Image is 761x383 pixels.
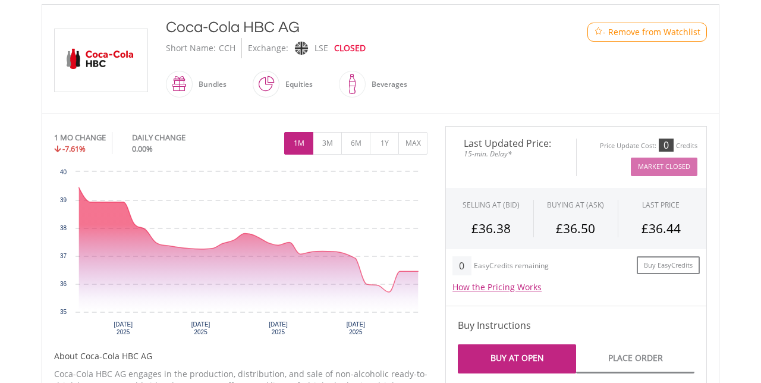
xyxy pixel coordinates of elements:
div: LSE [315,38,328,58]
div: Credits [676,142,697,150]
span: 0.00% [132,143,153,154]
div: SELLING AT (BID) [463,200,520,210]
button: 3M [313,132,342,155]
a: Buy At Open [458,344,576,373]
div: Equities [279,70,313,99]
div: Beverages [366,70,407,99]
span: -7.61% [62,143,86,154]
button: MAX [398,132,427,155]
svg: Interactive chart [54,166,427,344]
button: 1M [284,132,313,155]
div: Exchange: [248,38,288,58]
a: Buy EasyCredits [637,256,700,275]
a: How the Pricing Works [452,281,542,293]
text: [DATE] 2025 [114,321,133,335]
span: 15-min. Delay* [455,148,567,159]
div: Short Name: [166,38,216,58]
button: 6M [341,132,370,155]
a: Place Order [576,344,694,373]
text: 37 [60,253,67,259]
span: Last Updated Price: [455,139,567,148]
h5: About Coca-Cola HBC AG [54,350,427,362]
span: - Remove from Watchlist [603,26,700,38]
div: EasyCredits remaining [474,262,549,272]
text: 39 [60,197,67,203]
div: DAILY CHANGE [132,132,225,143]
img: lse.png [295,42,308,55]
img: EQU.GBP.CCH.png [56,29,146,92]
img: Watchlist [594,27,603,36]
span: BUYING AT (ASK) [547,200,604,210]
text: 38 [60,225,67,231]
h4: Buy Instructions [458,318,694,332]
div: CLOSED [334,38,366,58]
text: 40 [60,169,67,175]
button: Market Closed [631,158,697,176]
div: 0 [659,139,674,152]
div: 0 [452,256,471,275]
span: £36.50 [556,220,595,237]
span: £36.38 [471,220,511,237]
text: 36 [60,281,67,287]
div: Price Update Cost: [600,142,656,150]
button: Watchlist - Remove from Watchlist [587,23,707,42]
div: CCH [219,38,235,58]
div: Chart. Highcharts interactive chart. [54,166,427,344]
text: [DATE] 2025 [347,321,366,335]
div: Bundles [193,70,227,99]
text: [DATE] 2025 [269,321,288,335]
text: 35 [60,309,67,315]
text: [DATE] 2025 [191,321,210,335]
div: Coca-Cola HBC AG [166,17,539,38]
span: £36.44 [641,220,681,237]
button: 1Y [370,132,399,155]
div: 1 MO CHANGE [54,132,106,143]
div: LAST PRICE [642,200,680,210]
